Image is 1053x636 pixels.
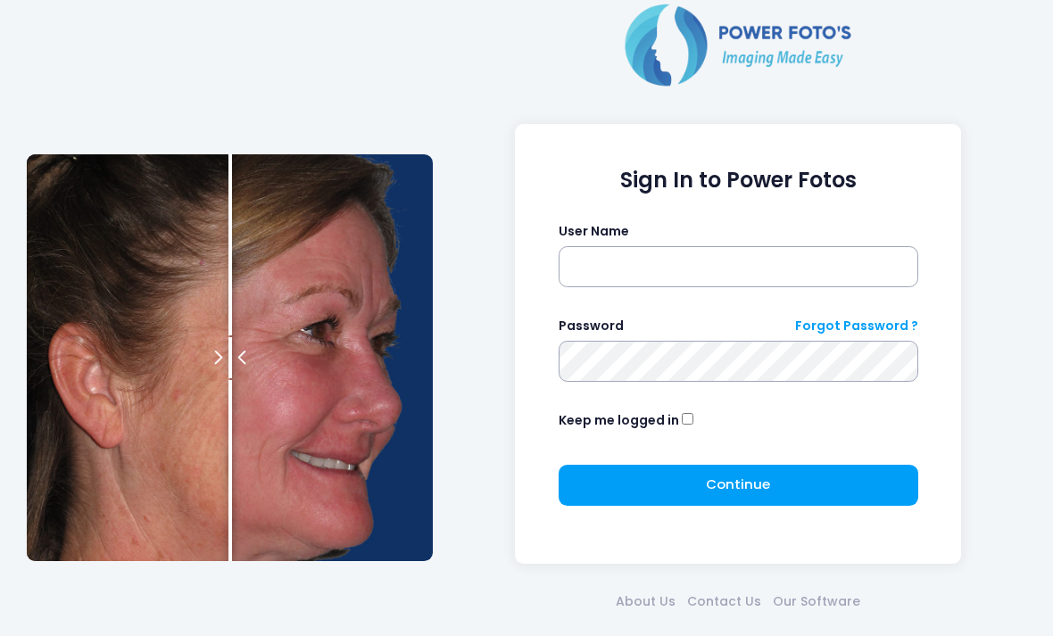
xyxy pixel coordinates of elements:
label: Keep me logged in [559,411,679,430]
h1: Sign In to Power Fotos [559,168,918,194]
a: Our Software [767,592,866,611]
a: About Us [610,592,682,611]
a: Forgot Password ? [795,317,918,335]
button: Continue [559,465,918,506]
span: Continue [706,475,770,493]
label: Password [559,317,624,335]
label: User Name [559,222,629,241]
a: Contact Us [682,592,767,611]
